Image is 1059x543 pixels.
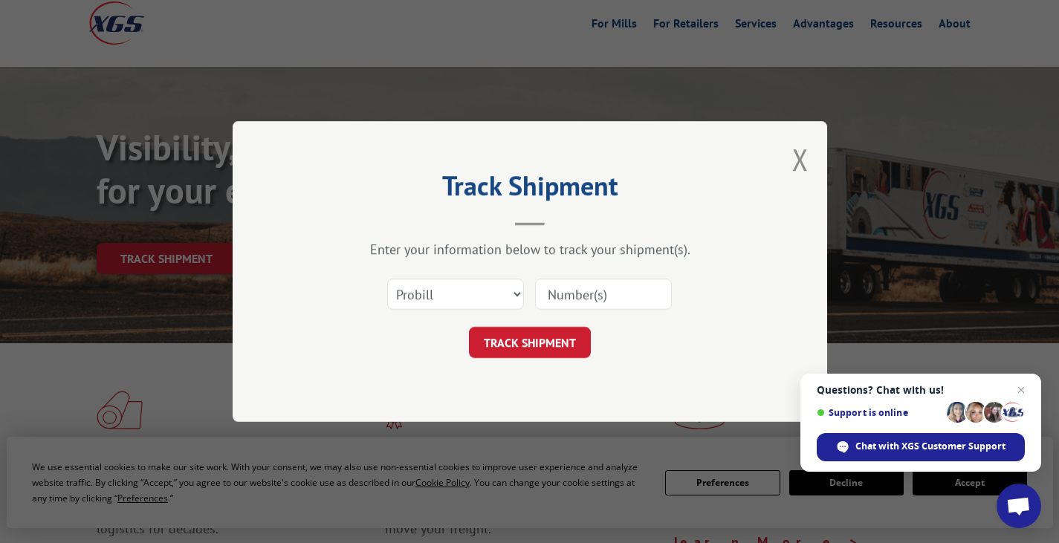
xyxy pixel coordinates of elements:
div: Chat with XGS Customer Support [817,433,1025,461]
span: Support is online [817,407,942,418]
span: Close chat [1012,381,1030,399]
div: Enter your information below to track your shipment(s). [307,241,753,258]
input: Number(s) [535,279,672,310]
span: Chat with XGS Customer Support [855,440,1005,453]
div: Open chat [997,484,1041,528]
span: Questions? Chat with us! [817,384,1025,396]
button: TRACK SHIPMENT [469,327,591,358]
h2: Track Shipment [307,175,753,204]
button: Close modal [792,140,809,179]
